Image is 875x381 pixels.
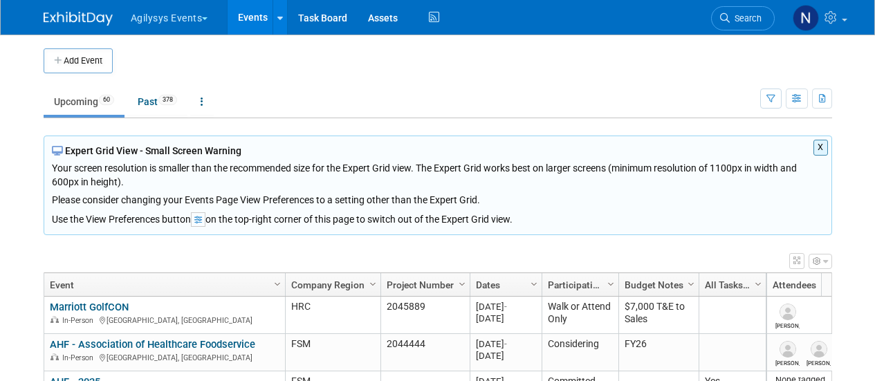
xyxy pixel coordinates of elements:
[99,95,114,105] span: 60
[542,334,618,371] td: Considering
[476,273,533,297] a: Dates
[618,334,699,371] td: FY26
[605,279,616,290] span: Column Settings
[127,89,187,115] a: Past378
[711,6,775,30] a: Search
[603,273,618,294] a: Column Settings
[50,273,276,297] a: Event
[62,316,98,325] span: In-Person
[476,350,535,362] div: [DATE]
[52,144,824,158] div: Expert Grid View - Small Screen Warning
[476,313,535,324] div: [DATE]
[504,339,507,349] span: -
[504,301,507,312] span: -
[367,279,378,290] span: Column Settings
[775,357,800,366] div: Robert Blackwell
[683,273,699,294] a: Column Settings
[52,158,824,207] div: Your screen resolution is smaller than the recommended size for the Expert Grid view. The Expert ...
[793,5,819,31] img: Natalie Morin
[50,353,59,360] img: In-Person Event
[730,13,762,24] span: Search
[625,273,690,297] a: Budget Notes
[44,12,113,26] img: ExhibitDay
[50,314,279,326] div: [GEOGRAPHIC_DATA], [GEOGRAPHIC_DATA]
[50,301,129,313] a: Marriott GolfCON
[387,273,461,297] a: Project Number
[526,273,542,294] a: Column Settings
[618,297,699,334] td: $7,000 T&E to Sales
[773,273,865,297] a: Attendees
[542,297,618,334] td: Walk or Attend Only
[365,273,380,294] a: Column Settings
[52,207,824,227] div: Use the View Preferences button on the top-right corner of this page to switch out of the Expert ...
[705,273,757,297] a: All Tasks Complete
[291,273,371,297] a: Company Region
[454,273,470,294] a: Column Settings
[528,279,540,290] span: Column Settings
[780,341,796,357] img: Robert Blackwell
[62,353,98,362] span: In-Person
[753,279,764,290] span: Column Settings
[44,89,125,115] a: Upcoming60
[807,357,831,366] div: Robert Mungary
[548,273,609,297] a: Participation
[780,304,796,320] img: Russell Carlson
[380,334,470,371] td: 2044444
[50,316,59,323] img: In-Person Event
[380,297,470,334] td: 2045889
[52,189,824,207] div: Please consider changing your Events Page View Preferences to a setting other than the Expert Grid.
[457,279,468,290] span: Column Settings
[50,338,255,351] a: AHF - Association of Healthcare Foodservice
[270,273,285,294] a: Column Settings
[44,48,113,73] button: Add Event
[476,301,535,313] div: [DATE]
[50,351,279,363] div: [GEOGRAPHIC_DATA], [GEOGRAPHIC_DATA]
[750,273,766,294] a: Column Settings
[811,341,827,357] img: Robert Mungary
[775,320,800,329] div: Russell Carlson
[272,279,283,290] span: Column Settings
[685,279,697,290] span: Column Settings
[285,297,380,334] td: HRC
[158,95,177,105] span: 378
[285,334,380,371] td: FSM
[476,338,535,350] div: [DATE]
[813,140,828,156] button: X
